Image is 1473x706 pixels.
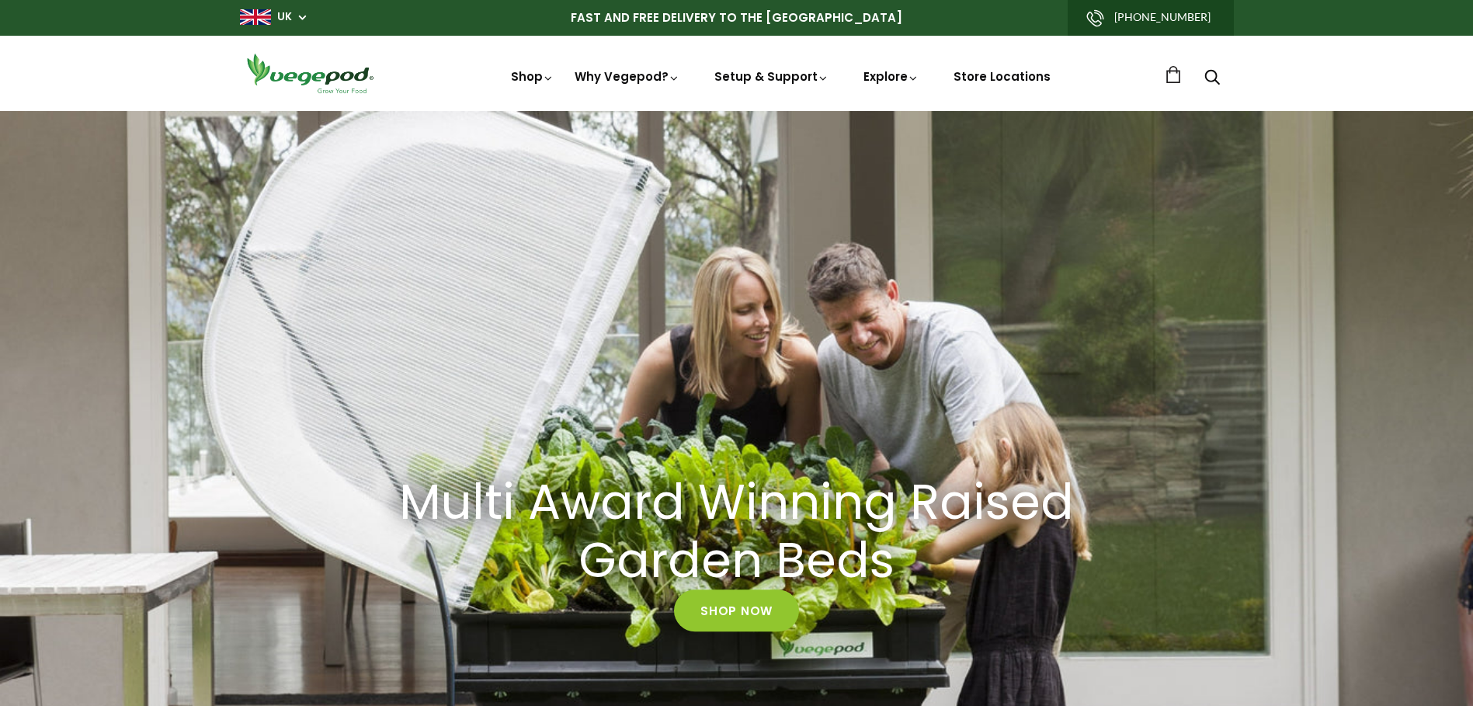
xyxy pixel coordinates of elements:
[368,474,1106,590] a: Multi Award Winning Raised Garden Beds
[863,68,919,85] a: Explore
[714,68,829,85] a: Setup & Support
[511,68,554,85] a: Shop
[387,474,1086,590] h2: Multi Award Winning Raised Garden Beds
[240,51,380,96] img: Vegepod
[277,9,292,25] a: UK
[674,590,799,632] a: Shop Now
[954,68,1051,85] a: Store Locations
[1204,71,1220,87] a: Search
[240,9,271,25] img: gb_large.png
[575,68,680,85] a: Why Vegepod?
